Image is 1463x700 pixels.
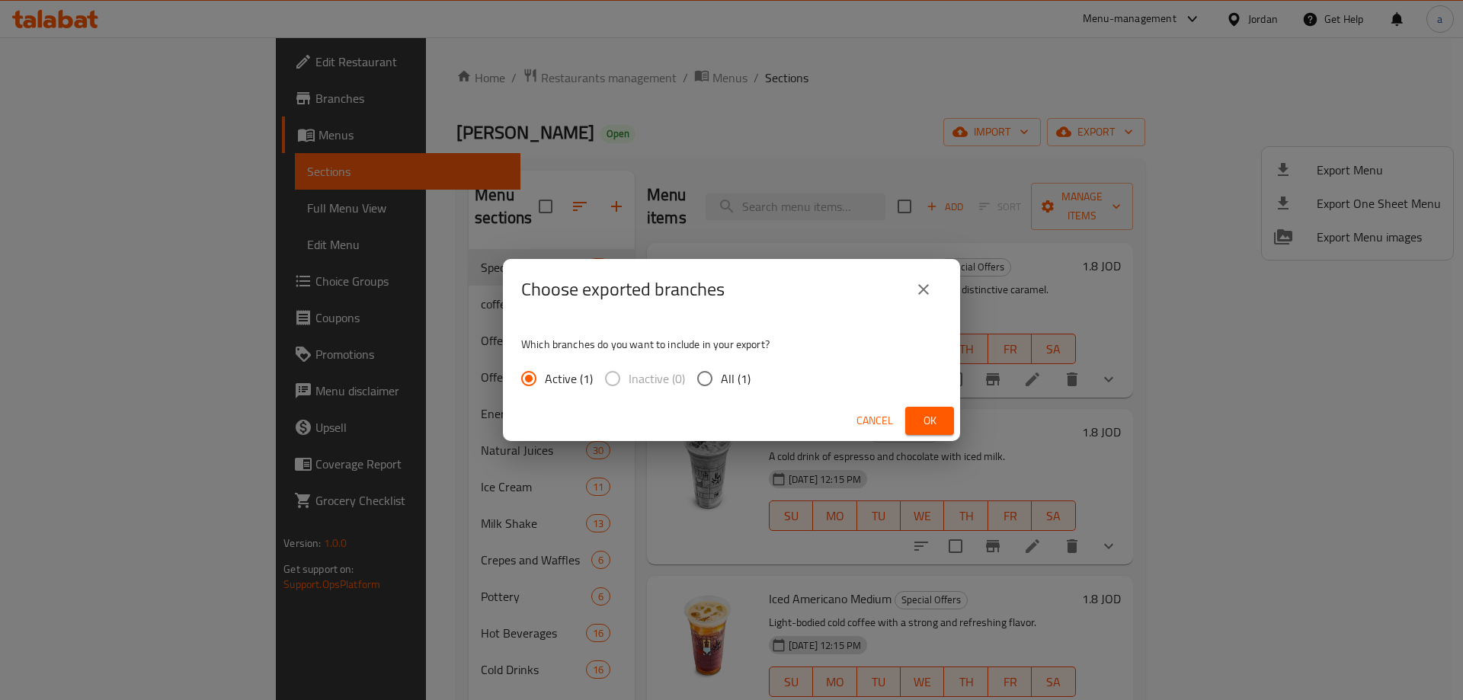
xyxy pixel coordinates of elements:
p: Which branches do you want to include in your export? [521,337,942,352]
span: Cancel [856,411,893,430]
span: All (1) [721,369,751,388]
span: Inactive (0) [629,369,685,388]
button: close [905,271,942,308]
span: Active (1) [545,369,593,388]
button: Ok [905,407,954,435]
span: Ok [917,411,942,430]
h2: Choose exported branches [521,277,725,302]
button: Cancel [850,407,899,435]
